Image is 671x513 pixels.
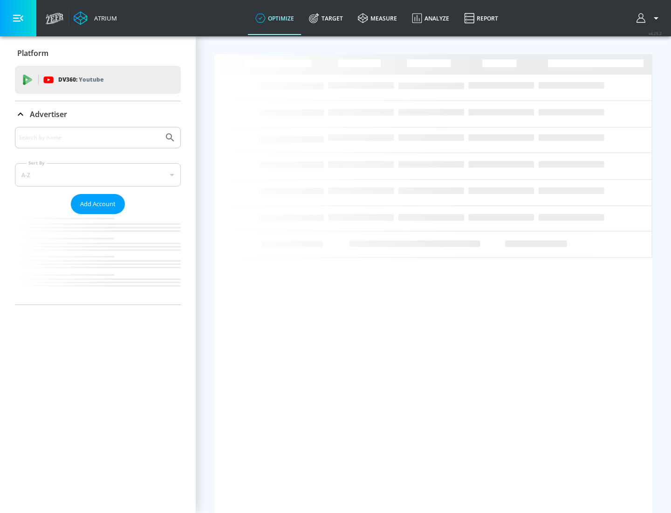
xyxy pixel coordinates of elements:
[457,1,506,35] a: Report
[74,11,117,25] a: Atrium
[15,127,181,305] div: Advertiser
[79,75,103,84] p: Youtube
[71,194,125,214] button: Add Account
[404,1,457,35] a: Analyze
[58,75,103,85] p: DV360:
[80,199,116,209] span: Add Account
[15,101,181,127] div: Advertiser
[15,214,181,305] nav: list of Advertiser
[27,160,47,166] label: Sort By
[17,48,48,58] p: Platform
[301,1,350,35] a: Target
[19,132,160,144] input: Search by name
[350,1,404,35] a: measure
[15,40,181,66] div: Platform
[15,163,181,187] div: A-Z
[90,14,117,22] div: Atrium
[30,109,67,119] p: Advertiser
[649,31,662,36] span: v 4.25.2
[15,66,181,94] div: DV360: Youtube
[248,1,301,35] a: optimize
